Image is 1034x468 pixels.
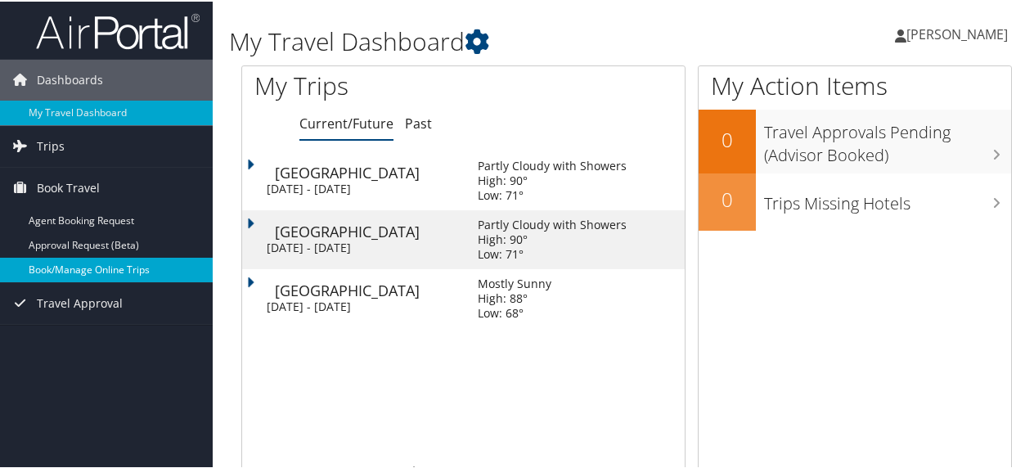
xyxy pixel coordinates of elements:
[699,184,756,212] h2: 0
[895,8,1024,57] a: [PERSON_NAME]
[478,245,627,260] div: Low: 71°
[478,290,551,304] div: High: 88°
[478,216,627,231] div: Partly Cloudy with Showers
[37,166,100,207] span: Book Travel
[699,124,756,152] h2: 0
[36,11,200,49] img: airportal-logo.png
[478,304,551,319] div: Low: 68°
[37,58,103,99] span: Dashboards
[229,23,759,57] h1: My Travel Dashboard
[405,113,432,131] a: Past
[478,275,551,290] div: Mostly Sunny
[478,231,627,245] div: High: 90°
[267,180,453,195] div: [DATE] - [DATE]
[254,67,488,101] h1: My Trips
[764,182,1011,214] h3: Trips Missing Hotels
[275,281,461,296] div: [GEOGRAPHIC_DATA]
[699,67,1011,101] h1: My Action Items
[275,223,461,237] div: [GEOGRAPHIC_DATA]
[267,298,453,313] div: [DATE] - [DATE]
[906,24,1008,42] span: [PERSON_NAME]
[299,113,393,131] a: Current/Future
[478,187,627,201] div: Low: 71°
[478,157,627,172] div: Partly Cloudy with Showers
[764,111,1011,165] h3: Travel Approvals Pending (Advisor Booked)
[267,239,453,254] div: [DATE] - [DATE]
[699,108,1011,171] a: 0Travel Approvals Pending (Advisor Booked)
[37,281,123,322] span: Travel Approval
[478,172,627,187] div: High: 90°
[699,172,1011,229] a: 0Trips Missing Hotels
[37,124,65,165] span: Trips
[275,164,461,178] div: [GEOGRAPHIC_DATA]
